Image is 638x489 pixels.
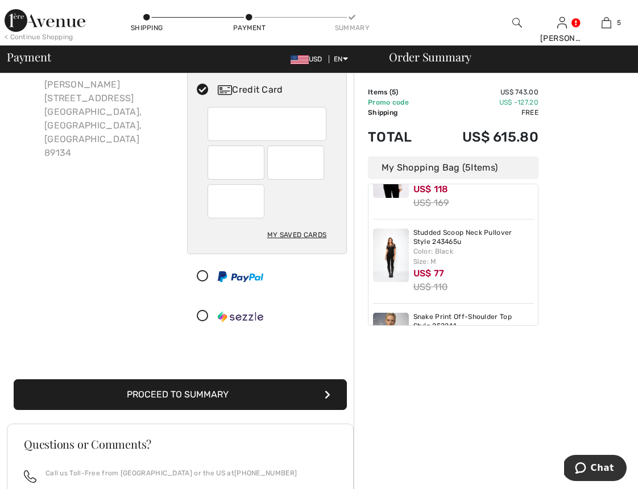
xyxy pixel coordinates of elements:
div: Order Summary [375,51,631,63]
img: call [24,470,36,483]
img: PayPal [218,271,263,282]
span: 5 [617,18,621,28]
a: [PHONE_NUMBER] [234,469,297,477]
s: US$ 169 [413,197,449,208]
span: 5 [392,88,396,96]
img: Sezzle [218,311,263,322]
a: Studded Scoop Neck Pullover Style 243465u [413,229,534,246]
div: Color: Black Size: M [413,246,534,267]
div: My Shopping Bag ( Items) [368,156,538,179]
iframe: Secure Credit Card Frame - CVV [217,188,257,214]
iframe: Secure Credit Card Frame - Expiration Month [217,150,257,176]
iframe: Opens a widget where you can chat to one of our agents [564,455,627,483]
span: USD [291,55,327,63]
span: Payment [7,51,51,63]
div: < Continue Shopping [5,32,73,42]
div: My Saved Cards [267,225,326,244]
span: 5 [465,162,471,173]
iframe: Secure Credit Card Frame - Expiration Year [276,150,317,176]
button: Proceed to Summary [14,379,347,410]
img: Credit Card [218,85,232,95]
td: Free [430,107,538,118]
td: Shipping [368,107,430,118]
img: US Dollar [291,55,309,64]
td: Promo code [368,97,430,107]
td: US$ -127.20 [430,97,538,107]
div: [PERSON_NAME] [540,32,584,44]
img: My Info [557,16,567,30]
span: US$ 77 [413,268,445,279]
td: Total [368,118,430,156]
img: search the website [512,16,522,30]
span: US$ 118 [413,184,449,194]
img: My Bag [602,16,611,30]
div: Credit Card [218,83,339,97]
h3: Questions or Comments? [24,438,337,450]
div: [PERSON_NAME] [STREET_ADDRESS] [GEOGRAPHIC_DATA], [GEOGRAPHIC_DATA], [GEOGRAPHIC_DATA] 89134 [35,69,173,169]
img: Snake Print Off-Shoulder Top Style 252241 [373,313,409,366]
s: US$ 110 [413,281,448,292]
a: Sign In [557,17,567,28]
img: Studded Scoop Neck Pullover Style 243465u [373,229,409,282]
img: 1ère Avenue [5,9,85,32]
div: Summary [335,23,369,33]
div: Payment [233,23,267,33]
td: US$ 743.00 [430,87,538,97]
td: Items ( ) [368,87,430,97]
a: 5 [585,16,628,30]
p: Call us Toll-Free from [GEOGRAPHIC_DATA] or the US at [45,468,297,478]
div: Shipping [130,23,164,33]
iframe: Secure Credit Card Frame - Credit Card Number [217,111,319,137]
td: US$ 615.80 [430,118,538,156]
a: Snake Print Off-Shoulder Top Style 252241 [413,313,534,330]
span: EN [334,55,348,63]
